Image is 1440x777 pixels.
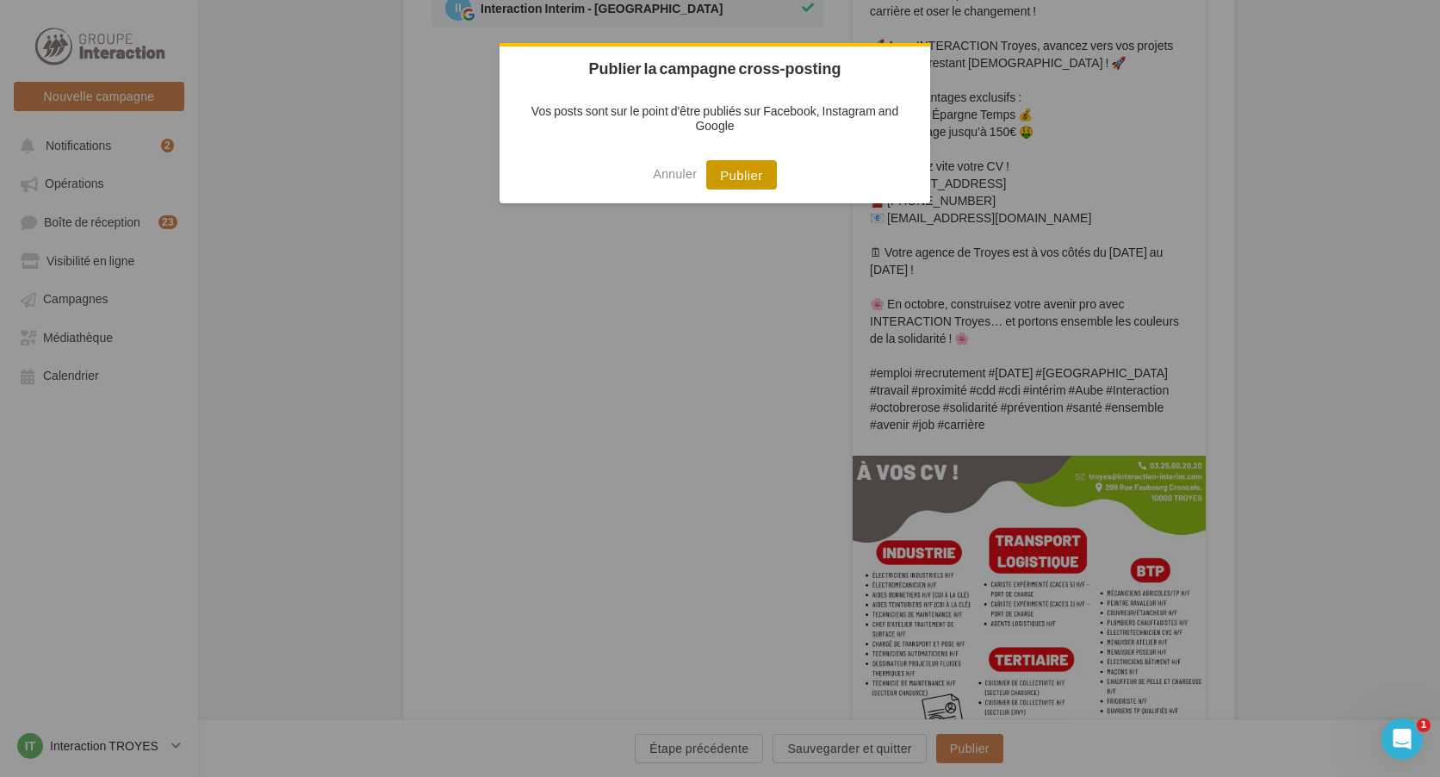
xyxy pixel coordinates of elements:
[1417,718,1431,732] span: 1
[500,90,930,146] p: Vos posts sont sur le point d'être publiés sur Facebook, Instagram and Google
[1381,718,1423,760] iframe: Intercom live chat
[706,160,776,190] button: Publier
[653,160,697,188] button: Annuler
[500,47,930,90] h2: Publier la campagne cross-posting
